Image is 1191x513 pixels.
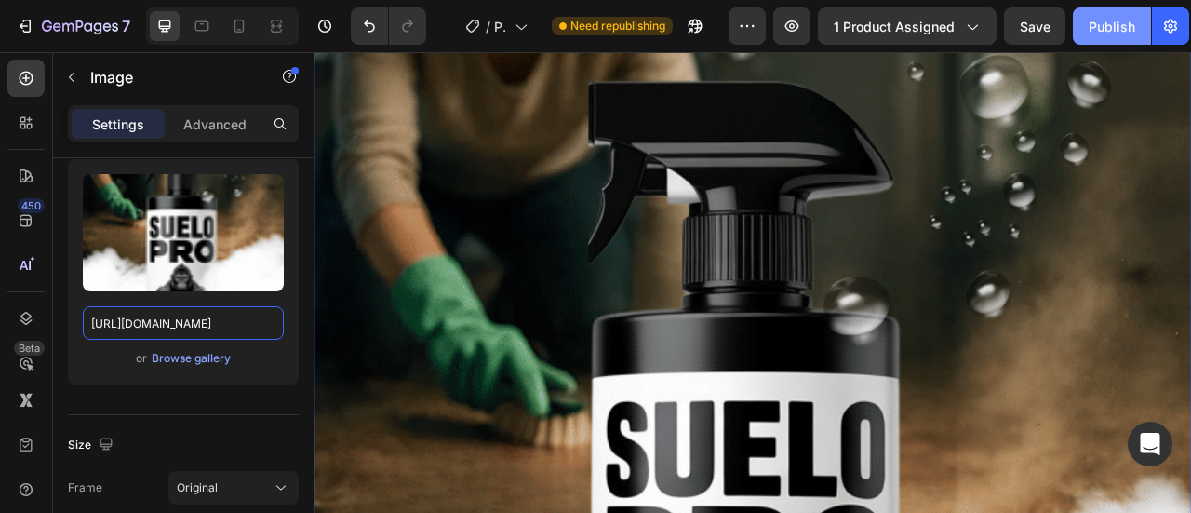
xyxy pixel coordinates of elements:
button: Browse gallery [151,349,232,368]
p: 7 [122,15,130,37]
input: https://example.com/image.jpg [83,306,284,340]
span: Need republishing [570,18,665,34]
button: 7 [7,7,139,45]
label: Frame [68,479,102,496]
span: Original [177,479,218,496]
div: Publish [1089,17,1135,36]
div: Size [68,433,117,458]
p: Image [90,66,248,88]
span: Product Page - [DATE] 20:14:36 [494,17,507,36]
div: Browse gallery [152,350,231,367]
div: Open Intercom Messenger [1128,422,1172,466]
iframe: Design area [314,52,1191,513]
button: Save [1004,7,1065,45]
div: 450 [18,198,45,213]
span: 1 product assigned [834,17,955,36]
div: Undo/Redo [351,7,426,45]
p: Settings [92,115,144,134]
p: Advanced [183,115,247,134]
button: Publish [1073,7,1151,45]
span: or [136,347,147,370]
img: preview-image [83,174,284,291]
div: Beta [14,341,45,356]
button: 1 product assigned [818,7,997,45]
span: Save [1020,19,1050,34]
span: / [486,17,490,36]
button: Original [168,471,299,505]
